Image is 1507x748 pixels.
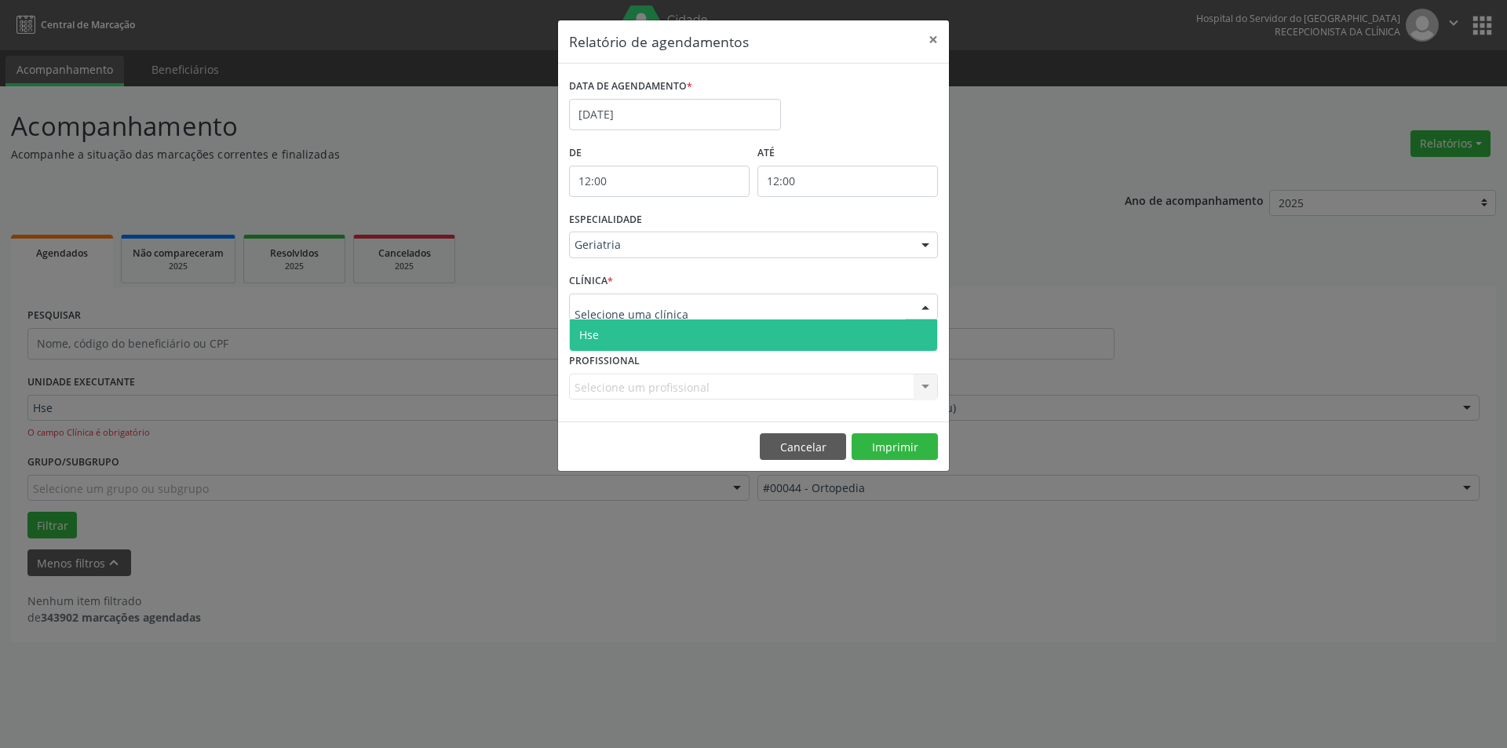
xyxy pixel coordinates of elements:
span: Geriatria [575,237,906,253]
input: Selecione uma data ou intervalo [569,99,781,130]
label: De [569,141,750,166]
input: Selecione uma clínica [575,299,906,330]
h5: Relatório de agendamentos [569,31,749,52]
label: ATÉ [757,141,938,166]
button: Cancelar [760,433,846,460]
label: CLÍNICA [569,269,613,294]
label: ESPECIALIDADE [569,208,642,232]
label: PROFISSIONAL [569,349,640,374]
input: Selecione o horário final [757,166,938,197]
button: Close [918,20,949,59]
label: DATA DE AGENDAMENTO [569,75,692,99]
span: Hse [579,327,599,342]
button: Imprimir [852,433,938,460]
input: Selecione o horário inicial [569,166,750,197]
